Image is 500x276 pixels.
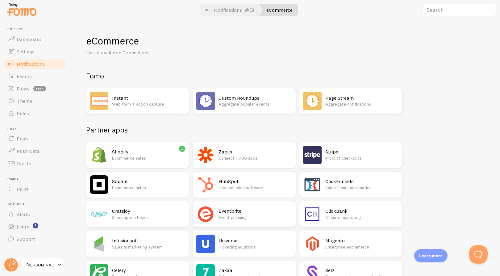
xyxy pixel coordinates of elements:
[219,267,292,274] h2: Zaxaa
[112,148,185,155] h2: Shopify
[4,45,67,58] a: Settings
[17,98,32,104] span: Theme
[303,205,322,224] img: ClickBank
[4,132,67,145] a: Push
[17,48,35,55] span: Settings
[112,214,185,220] p: Subscription boxes
[4,233,67,245] a: Support
[86,125,402,135] h2: Partner apps
[4,82,67,95] a: Flows beta
[325,267,398,274] h2: Selz
[196,235,215,253] img: Universe
[325,148,398,155] h2: Stripe
[325,244,398,250] p: Enterprise ecommerce
[33,223,38,228] svg: <p>Watch New Feature Tutorials!</p>
[17,211,30,217] span: Alerts
[112,237,185,244] h2: Infusionsoft
[112,267,185,274] h2: Celery
[17,160,31,166] span: Opt-In
[112,155,185,161] p: Ecommerce sales
[7,127,67,131] span: Push
[17,224,29,230] span: Learn
[4,145,67,157] a: Push Data
[27,261,56,269] span: [PERSON_NAME] Jewelry
[219,148,292,155] h2: Zapier
[112,244,185,250] p: Sales & marketing system
[17,73,32,79] span: Events
[90,205,108,224] img: Cratejoy
[7,27,67,31] span: Pop-ups
[196,92,215,110] img: Custom Roundups
[219,185,292,191] p: Inbound sales software
[4,33,67,45] a: Dashboard
[7,177,67,181] span: Inline
[90,92,108,110] img: Instant
[325,101,398,107] p: Aggregate notifications
[325,185,398,191] p: Sales funnel automation
[17,136,28,142] span: Push
[325,155,398,161] p: Product checkouts
[4,220,67,233] a: Learn
[112,185,185,191] p: Ecommerce sales
[112,208,185,214] h2: Cratejoy
[17,148,40,154] span: Push Data
[4,70,67,82] a: Events
[90,175,108,194] img: Square
[469,245,488,264] iframe: Help Scout Beacon - Open
[4,183,67,195] a: Inline
[4,157,67,169] a: Opt-In
[86,49,234,56] p: List of available Connections
[219,178,292,185] h2: HubSpot
[6,2,37,17] img: fomo-relay-logo-orange.svg
[196,205,215,224] img: Eventbrite
[90,146,108,164] img: Shopify
[325,95,398,101] h2: Page Stream
[303,175,322,194] img: ClickFunnels
[17,36,41,42] span: Dashboard
[325,178,398,185] h2: ClickFunnels
[86,35,485,47] h1: eCommerce
[219,244,292,250] p: Ticketing solutions
[414,249,448,262] div: Learn more
[219,208,292,214] h2: Eventbrite
[196,146,215,164] img: Zapier
[17,61,45,67] span: Notifications
[219,155,292,161] p: Connect 1,000 apps
[112,95,185,101] h2: Instant
[303,146,322,164] img: Stripe
[17,186,29,192] span: Inline
[112,101,185,107] p: Web form + action capture
[4,208,67,220] a: Alerts
[219,214,292,220] p: Event planning
[86,71,402,81] h2: Fomo
[4,95,67,107] a: Theme
[325,208,398,214] h2: ClickBank
[196,175,215,194] img: HubSpot
[219,101,292,107] p: Aggregate popular events
[90,235,108,253] img: Infusionsoft
[33,86,46,91] span: beta
[17,236,35,242] span: Support
[4,58,67,70] a: Notifications
[303,92,322,110] img: Page Stream
[325,214,398,220] p: Affiliate marketing
[219,237,292,244] h2: Universe
[303,235,322,253] img: Magento
[112,178,185,185] h2: Square
[325,237,398,244] h2: Magento
[7,203,67,207] span: Get Help
[17,86,30,92] span: Flows
[22,257,64,272] a: [PERSON_NAME] Jewelry
[4,107,67,119] a: Rules
[419,253,443,259] p: Learn more
[17,110,29,116] span: Rules
[219,95,292,101] h2: Custom Roundups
